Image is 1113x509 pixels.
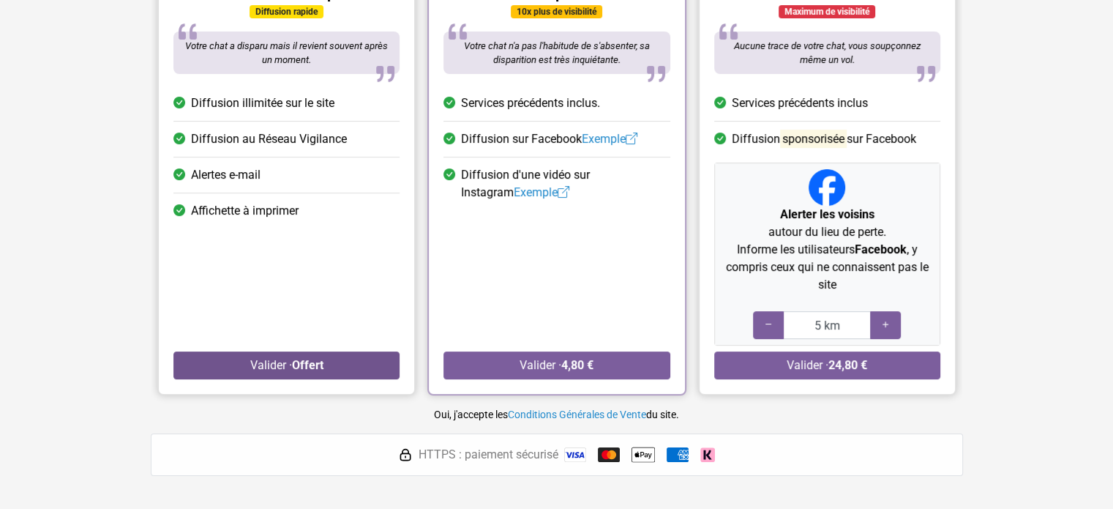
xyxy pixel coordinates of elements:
span: HTTPS : paiement sécurisé [419,446,558,464]
span: Affichette à imprimer [191,202,299,220]
a: Conditions Générales de Vente [508,409,646,420]
span: Diffusion sur Facebook [731,130,915,148]
span: Diffusion au Réseau Vigilance [191,130,347,148]
a: Exemple [514,185,569,199]
div: 10x plus de visibilité [511,5,602,18]
img: HTTPS : paiement sécurisé [398,447,413,462]
button: Valider ·Offert [173,352,400,379]
strong: 24,80 € [828,358,867,372]
span: Votre chat a disparu mais il revient souvent après un moment. [185,40,388,66]
span: Diffusion sur Facebook [461,130,637,148]
small: Oui, j'accepte les du site. [434,409,679,420]
mark: sponsorisée [779,130,846,148]
span: Diffusion d'une vidéo sur Instagram [461,166,670,201]
span: Alertes e-mail [191,166,261,184]
img: Mastercard [598,447,620,462]
span: Aucune trace de votre chat, vous soupçonnez même un vol. [733,40,920,66]
span: Services précédents inclus. [461,94,600,112]
span: Services précédents inclus [731,94,867,112]
strong: Offert [291,358,323,372]
p: Informe les utilisateurs , y compris ceux qui ne connaissent pas le site [720,241,933,294]
strong: Alerter les voisins [779,207,874,221]
a: Exemple [582,132,637,146]
div: Maximum de visibilité [779,5,875,18]
button: Valider ·4,80 € [443,352,670,379]
img: Visa [564,447,586,462]
button: Valider ·24,80 € [713,352,940,379]
img: Apple Pay [632,443,655,467]
span: Votre chat n'a pas l'habitude de s'absenter, sa disparition est très inquiétante. [463,40,649,66]
span: Diffusion illimitée sur le site [191,94,334,112]
strong: 4,80 € [561,358,593,372]
img: American Express [667,447,689,462]
strong: Facebook [854,242,906,256]
div: Diffusion rapide [250,5,323,18]
p: autour du lieu de perte. [720,206,933,241]
img: Klarna [700,447,715,462]
img: Facebook [809,169,845,206]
